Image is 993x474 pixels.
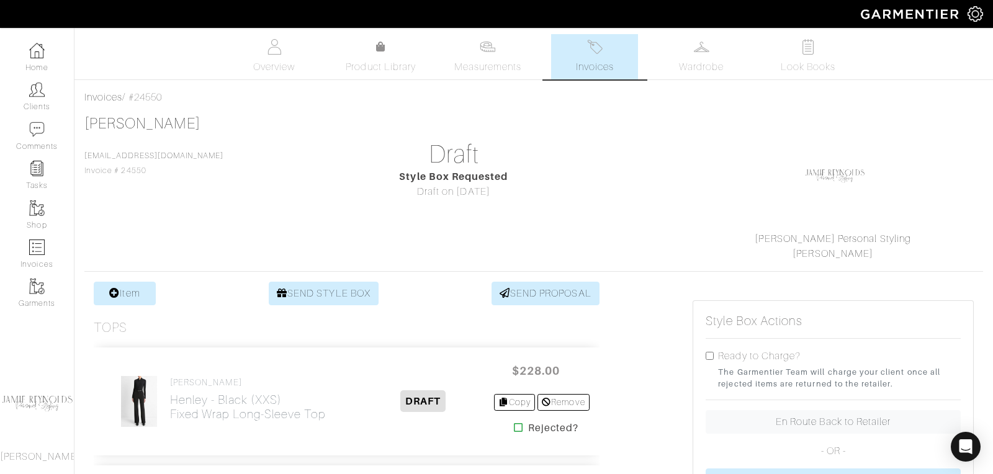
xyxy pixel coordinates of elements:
[718,366,961,390] small: The Garmentier Team will charge your client once all rejected items are returned to the retailer.
[755,233,911,244] a: [PERSON_NAME] Personal Styling
[84,90,983,105] div: / #24550
[587,39,603,55] img: orders-27d20c2124de7fd6de4e0e44c1d41de31381a507db9b33961299e4e07d508b8c.svg
[84,151,223,175] span: Invoice # 24550
[29,239,45,255] img: orders-icon-0abe47150d42831381b5fb84f609e132dff9fe21cb692f30cb5eec754e2cba89.png
[94,282,156,305] a: Item
[855,3,968,25] img: garmentier-logo-header-white-b43fb05a5012e4ada735d5af1a66efaba907eab6374d6393d1fbf88cb4ef424d.png
[454,60,522,74] span: Measurements
[84,151,223,160] a: [EMAIL_ADDRESS][DOMAIN_NAME]
[29,43,45,58] img: dashboard-icon-dbcd8f5a0b271acd01030246c82b418ddd0df26cd7fceb0bd07c9910d44c42f6.png
[29,200,45,216] img: garments-icon-b7da505a4dc4fd61783c78ac3ca0ef83fa9d6f193b1c9dc38574b1d14d53ca28.png
[253,60,295,74] span: Overview
[231,34,318,79] a: Overview
[694,39,709,55] img: wardrobe-487a4870c1b7c33e795ec22d11cfc2ed9d08956e64fb3008fe2437562e282088.svg
[338,40,425,74] a: Product Library
[84,92,122,103] a: Invoices
[951,432,981,462] div: Open Intercom Messenger
[29,122,45,137] img: comment-icon-a0a6a9ef722e966f86d9cbdc48e553b5cf19dbc54f86b18d962a5391bc8f6eb6.png
[29,82,45,97] img: clients-icon-6bae9207a08558b7cb47a8932f037763ab4055f8c8b6bfacd5dc20c3e0201464.png
[706,313,802,328] h5: Style Box Actions
[658,34,745,79] a: Wardrobe
[444,34,532,79] a: Measurements
[968,6,983,22] img: gear-icon-white-bd11855cb880d31180b6d7d6211b90ccbf57a29d726f0c71d8c61bd08dd39cc2.png
[29,161,45,176] img: reminder-icon-8004d30b9f0a5d33ae49ab947aed9ed385cf756f9e5892f1edd6e32f2345188e.png
[492,282,600,305] a: SEND PROPOSAL
[346,60,416,74] span: Product Library
[551,34,638,79] a: Invoices
[804,145,866,207] img: Laf3uQ8GxXCUCpUxMBPvKvLn.png
[494,394,536,411] a: Copy
[801,39,816,55] img: todo-9ac3debb85659649dc8f770b8b6100bb5dab4b48dedcbae339e5042a72dfd3cc.svg
[313,184,595,199] div: Draft on [DATE]
[120,375,158,427] img: BU9oMzKfCvPqWvoz4REDBRFi
[706,410,961,434] a: En Route Back to Retailer
[679,60,724,74] span: Wardrobe
[84,115,200,132] a: [PERSON_NAME]
[313,140,595,169] h1: Draft
[170,377,325,388] h4: [PERSON_NAME]
[29,279,45,294] img: garments-icon-b7da505a4dc4fd61783c78ac3ca0ef83fa9d6f193b1c9dc38574b1d14d53ca28.png
[706,444,961,458] p: - OR -
[170,393,325,421] h2: Henley - Black (XXS) Fixed Wrap Long-Sleeve Top
[765,34,851,79] a: Look Books
[480,39,495,55] img: measurements-466bbee1fd09ba9460f595b01e5d73f9e2bff037440d3c8f018324cb6cdf7a4a.svg
[781,60,836,74] span: Look Books
[170,377,325,421] a: [PERSON_NAME] Henley - Black (XXS)Fixed Wrap Long-Sleeve Top
[94,320,127,336] h3: Tops
[537,394,589,411] a: Remove
[266,39,282,55] img: basicinfo-40fd8af6dae0f16599ec9e87c0ef1c0a1fdea2edbe929e3d69a839185d80c458.svg
[400,390,446,412] span: DRAFT
[269,282,379,305] a: SEND STYLE BOX
[499,357,573,384] span: $228.00
[793,248,873,259] a: [PERSON_NAME]
[576,60,614,74] span: Invoices
[718,349,801,364] label: Ready to Charge?
[313,169,595,184] div: Style Box Requested
[528,421,578,436] strong: Rejected?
